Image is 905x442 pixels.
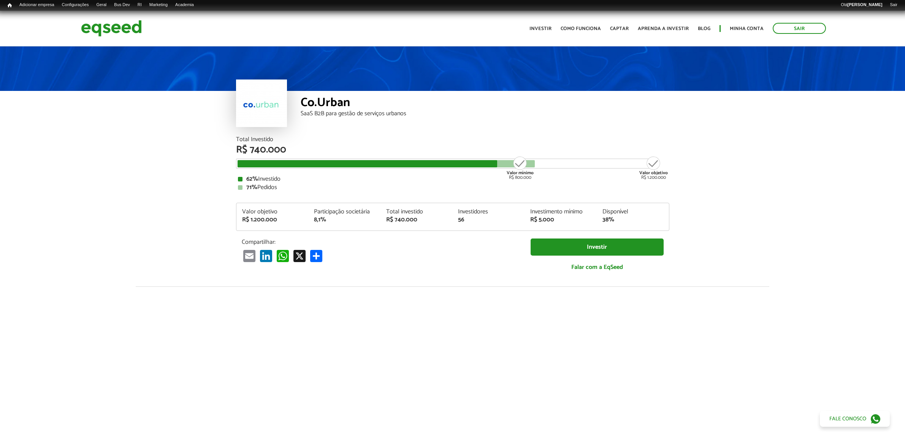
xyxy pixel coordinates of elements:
[238,176,667,182] div: Investido
[301,97,669,111] div: Co.Urban
[529,26,552,31] a: Investir
[292,250,307,262] a: X
[242,250,257,262] a: Email
[610,26,629,31] a: Captar
[602,217,663,223] div: 38%
[458,217,519,223] div: 56
[4,2,16,9] a: Início
[275,250,290,262] a: WhatsApp
[314,209,375,215] div: Participação societária
[236,145,669,155] div: R$ 740.000
[638,26,689,31] a: Aprenda a investir
[886,2,901,8] a: Sair
[238,184,667,191] div: Pedidos
[110,2,134,8] a: Bus Dev
[773,23,826,34] a: Sair
[242,238,519,246] p: Compartilhar:
[602,209,663,215] div: Disponível
[531,259,664,275] a: Falar com a EqSeed
[171,2,198,8] a: Academia
[134,2,146,8] a: RI
[242,209,303,215] div: Valor objetivo
[242,217,303,223] div: R$ 1.200.000
[246,174,258,184] strong: 62%
[16,2,58,8] a: Adicionar empresa
[530,217,591,223] div: R$ 5.000
[81,18,142,38] img: EqSeed
[506,156,534,180] div: R$ 800.000
[561,26,601,31] a: Como funciona
[386,209,447,215] div: Total investido
[530,209,591,215] div: Investimento mínimo
[301,111,669,117] div: SaaS B2B para gestão de serviços urbanos
[837,2,886,8] a: Olá[PERSON_NAME]
[236,137,669,143] div: Total Investido
[146,2,171,8] a: Marketing
[246,182,257,192] strong: 71%
[820,411,890,427] a: Fale conosco
[386,217,447,223] div: R$ 740.000
[698,26,710,31] a: Blog
[8,3,12,8] span: Início
[92,2,110,8] a: Geral
[314,217,375,223] div: 8,1%
[639,169,668,176] strong: Valor objetivo
[847,2,882,7] strong: [PERSON_NAME]
[58,2,93,8] a: Configurações
[531,238,664,256] a: Investir
[639,156,668,180] div: R$ 1.200.000
[258,250,274,262] a: LinkedIn
[458,209,519,215] div: Investidores
[309,250,324,262] a: Compartilhar
[507,169,534,176] strong: Valor mínimo
[730,26,764,31] a: Minha conta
